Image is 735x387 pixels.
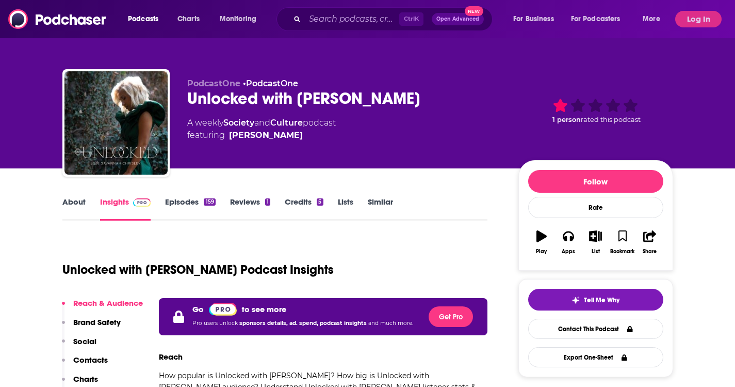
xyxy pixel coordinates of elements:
[399,12,423,26] span: Ctrl K
[592,249,600,255] div: List
[121,11,172,27] button: open menu
[265,198,270,206] div: 1
[571,12,620,26] span: For Podcasters
[338,197,353,221] a: Lists
[513,12,554,26] span: For Business
[317,198,323,206] div: 5
[204,198,215,206] div: 159
[62,336,96,355] button: Social
[609,224,636,261] button: Bookmark
[209,302,237,316] a: Pro website
[270,118,303,128] a: Culture
[239,320,368,327] span: sponsors details, ad. spend, podcast insights
[213,11,270,27] button: open menu
[229,129,303,142] a: Savannah Chrisley
[8,9,107,29] img: Podchaser - Follow, Share and Rate Podcasts
[246,79,298,88] a: PodcastOne
[584,296,619,304] span: Tell Me Why
[171,11,206,27] a: Charts
[223,118,254,128] a: Society
[582,224,609,261] button: List
[128,12,158,26] span: Podcasts
[159,352,183,362] h3: Reach
[368,197,393,221] a: Similar
[305,11,399,27] input: Search podcasts, credits, & more...
[192,304,204,314] p: Go
[165,197,215,221] a: Episodes159
[62,197,86,221] a: About
[73,298,143,308] p: Reach & Audience
[564,11,635,27] button: open menu
[581,116,641,123] span: rated this podcast
[528,170,663,193] button: Follow
[62,262,334,277] h1: Unlocked with [PERSON_NAME] Podcast Insights
[286,7,502,31] div: Search podcasts, credits, & more...
[528,347,663,367] button: Export One-Sheet
[643,12,660,26] span: More
[187,79,240,88] span: PodcastOne
[62,355,108,374] button: Contacts
[62,317,121,336] button: Brand Safety
[610,249,634,255] div: Bookmark
[100,197,151,221] a: InsightsPodchaser Pro
[528,197,663,218] div: Rate
[187,129,336,142] span: featuring
[636,224,663,261] button: Share
[429,306,473,327] button: Get Pro
[528,289,663,311] button: tell me why sparkleTell Me Why
[285,197,323,221] a: Credits5
[73,317,121,327] p: Brand Safety
[518,79,673,143] div: 1 personrated this podcast
[73,374,98,384] p: Charts
[465,6,483,16] span: New
[254,118,270,128] span: and
[243,79,298,88] span: •
[73,336,96,346] p: Social
[552,116,581,123] span: 1 person
[643,249,657,255] div: Share
[64,71,168,175] img: Unlocked with Savannah Chrisley
[432,13,484,25] button: Open AdvancedNew
[177,12,200,26] span: Charts
[230,197,270,221] a: Reviews1
[209,303,237,316] img: Podchaser Pro
[635,11,673,27] button: open menu
[133,198,151,207] img: Podchaser Pro
[436,17,479,22] span: Open Advanced
[187,117,336,142] div: A weekly podcast
[675,11,722,27] button: Log In
[555,224,582,261] button: Apps
[571,296,580,304] img: tell me why sparkle
[192,316,413,331] p: Pro users unlock and much more.
[562,249,575,255] div: Apps
[62,298,143,317] button: Reach & Audience
[536,249,547,255] div: Play
[528,224,555,261] button: Play
[242,304,286,314] p: to see more
[528,319,663,339] a: Contact This Podcast
[73,355,108,365] p: Contacts
[220,12,256,26] span: Monitoring
[506,11,567,27] button: open menu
